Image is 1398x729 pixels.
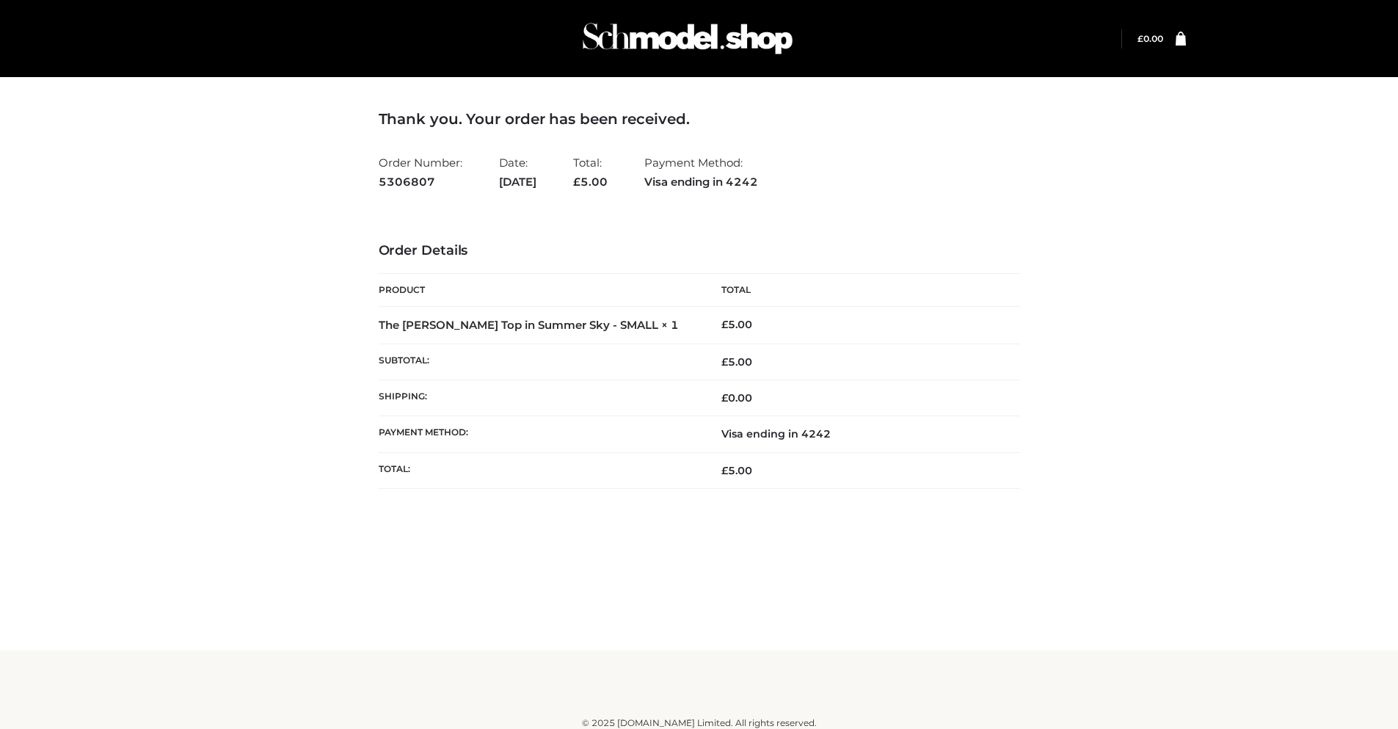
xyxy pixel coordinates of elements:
[699,416,1020,452] td: Visa ending in 4242
[721,318,728,331] span: £
[661,318,679,332] strong: × 1
[721,464,728,477] span: £
[379,173,462,192] strong: 5306807
[721,391,728,405] span: £
[379,274,699,307] th: Product
[379,344,699,380] th: Subtotal:
[721,318,752,331] bdi: 5.00
[379,416,699,452] th: Payment method:
[1137,33,1163,44] a: £0.00
[1137,33,1143,44] span: £
[721,391,752,405] bdi: 0.00
[573,175,608,189] span: 5.00
[499,173,536,192] strong: [DATE]
[644,150,758,195] li: Payment Method:
[379,243,1020,259] h3: Order Details
[379,150,462,195] li: Order Number:
[721,355,728,369] span: £
[1137,33,1163,44] bdi: 0.00
[499,150,536,195] li: Date:
[573,175,580,189] span: £
[578,10,798,68] img: Schmodel Admin 964
[721,464,752,477] span: 5.00
[379,110,1020,128] h3: Thank you. Your order has been received.
[379,452,699,488] th: Total:
[379,380,699,416] th: Shipping:
[721,355,752,369] span: 5.00
[644,173,758,192] strong: Visa ending in 4242
[379,318,658,332] a: The [PERSON_NAME] Top in Summer Sky - SMALL
[573,150,608,195] li: Total:
[699,274,1020,307] th: Total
